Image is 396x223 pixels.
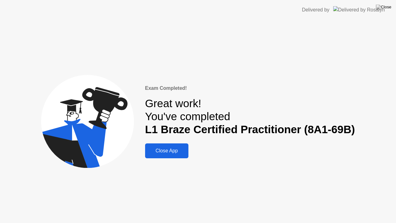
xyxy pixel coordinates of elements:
img: Close [376,5,391,10]
div: Delivered by [302,6,329,14]
b: L1 Braze Certified Practitioner (8A1-69B) [145,123,355,135]
img: Delivered by Rosalyn [333,6,385,13]
div: Great work! You've completed [145,97,355,136]
div: Close App [147,148,187,154]
button: Close App [145,143,188,158]
div: Exam Completed! [145,85,355,92]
